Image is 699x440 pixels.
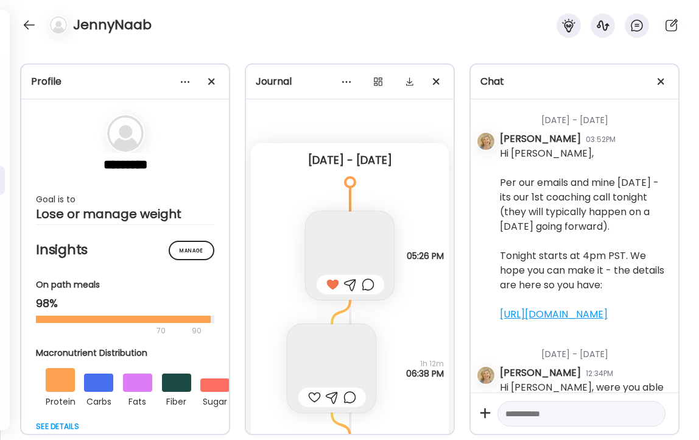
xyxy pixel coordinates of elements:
[36,279,214,291] div: On path meals
[50,16,67,34] img: bg-avatar-default.svg
[36,241,214,259] h2: Insights
[191,324,203,338] div: 90
[500,146,669,322] div: Hi [PERSON_NAME], Per our emails and mine [DATE] - its our 1st coaching call tonight (they will t...
[500,366,581,380] div: [PERSON_NAME]
[36,347,239,360] div: Macronutrient Distribution
[586,368,613,379] div: 12:34PM
[36,296,214,311] div: 98%
[36,192,214,207] div: Goal is to
[477,367,494,384] img: avatars%2F4pOFJhgMtKUhMyBFIMkzbkbx04l1
[500,132,581,146] div: [PERSON_NAME]
[36,207,214,221] div: Lose or manage weight
[84,392,113,409] div: carbs
[477,133,494,150] img: avatars%2F4pOFJhgMtKUhMyBFIMkzbkbx04l1
[36,324,188,338] div: 70
[500,333,669,366] div: [DATE] - [DATE]
[261,153,439,168] div: [DATE] - [DATE]
[200,392,230,409] div: sugar
[500,307,608,321] a: [URL][DOMAIN_NAME]
[407,251,444,261] span: 05:26 PM
[256,74,444,89] div: Journal
[123,392,152,409] div: fats
[500,99,669,132] div: [DATE] - [DATE]
[107,115,144,152] img: bg-avatar-default.svg
[480,74,669,89] div: Chat
[162,392,191,409] div: fiber
[73,15,152,35] h4: JennyNaab
[406,369,444,378] span: 06:38 PM
[586,134,616,145] div: 03:52PM
[169,241,214,260] div: Manage
[31,74,219,89] div: Profile
[406,359,444,369] span: 1h 12m
[46,392,75,409] div: protein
